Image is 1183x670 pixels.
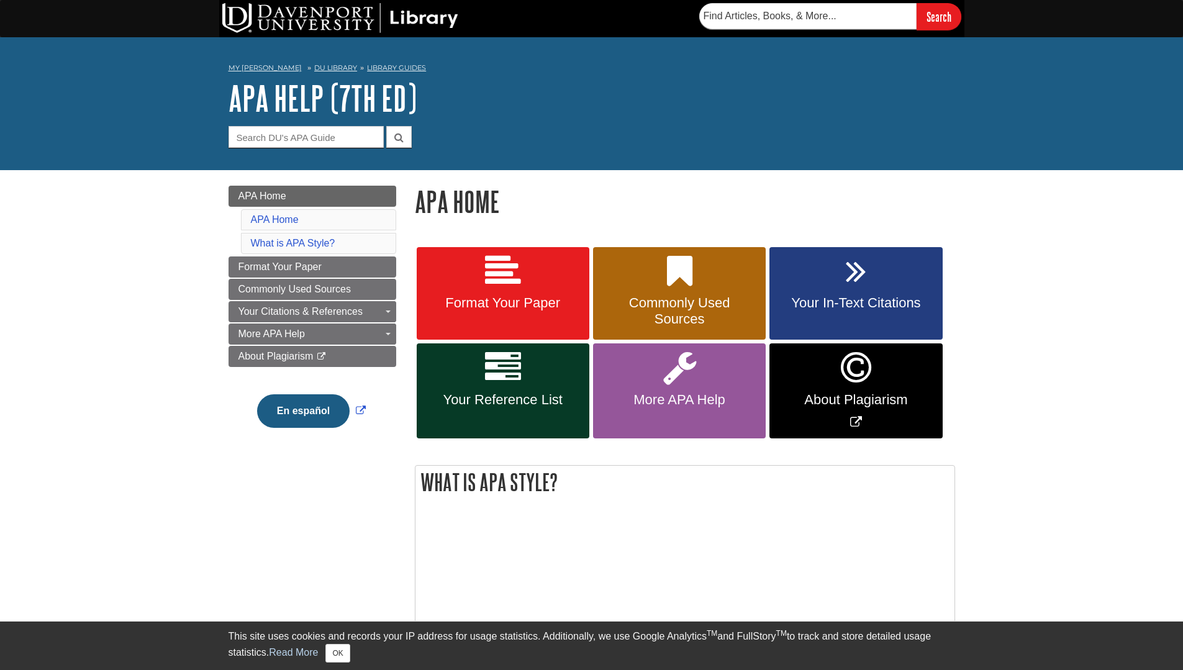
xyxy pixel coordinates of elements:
[229,79,417,117] a: APA Help (7th Ed)
[238,351,314,361] span: About Plagiarism
[238,306,363,317] span: Your Citations & References
[917,3,961,30] input: Search
[229,126,384,148] input: Search DU's APA Guide
[229,60,955,79] nav: breadcrumb
[229,324,396,345] a: More APA Help
[602,295,756,327] span: Commonly Used Sources
[229,629,955,663] div: This site uses cookies and records your IP address for usage statistics. Additionally, we use Goo...
[602,392,756,408] span: More APA Help
[593,343,766,438] a: More APA Help
[251,214,299,225] a: APA Home
[222,3,458,33] img: DU Library
[699,3,917,29] input: Find Articles, Books, & More...
[229,63,302,73] a: My [PERSON_NAME]
[238,261,322,272] span: Format Your Paper
[426,295,580,311] span: Format Your Paper
[257,394,350,428] button: En español
[699,3,961,30] form: Searches DU Library's articles, books, and more
[769,343,942,438] a: Link opens in new window
[316,353,327,361] i: This link opens in a new window
[254,405,369,416] a: Link opens in new window
[269,647,318,658] a: Read More
[707,629,717,638] sup: TM
[593,247,766,340] a: Commonly Used Sources
[415,186,955,217] h1: APA Home
[314,63,357,72] a: DU Library
[426,392,580,408] span: Your Reference List
[251,238,335,248] a: What is APA Style?
[325,644,350,663] button: Close
[417,247,589,340] a: Format Your Paper
[769,247,942,340] a: Your In-Text Citations
[229,256,396,278] a: Format Your Paper
[417,343,589,438] a: Your Reference List
[238,328,305,339] span: More APA Help
[229,346,396,367] a: About Plagiarism
[229,301,396,322] a: Your Citations & References
[415,466,954,499] h2: What is APA Style?
[229,186,396,207] a: APA Home
[238,191,286,201] span: APA Home
[229,279,396,300] a: Commonly Used Sources
[779,392,933,408] span: About Plagiarism
[779,295,933,311] span: Your In-Text Citations
[229,186,396,449] div: Guide Page Menu
[238,284,351,294] span: Commonly Used Sources
[367,63,426,72] a: Library Guides
[776,629,787,638] sup: TM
